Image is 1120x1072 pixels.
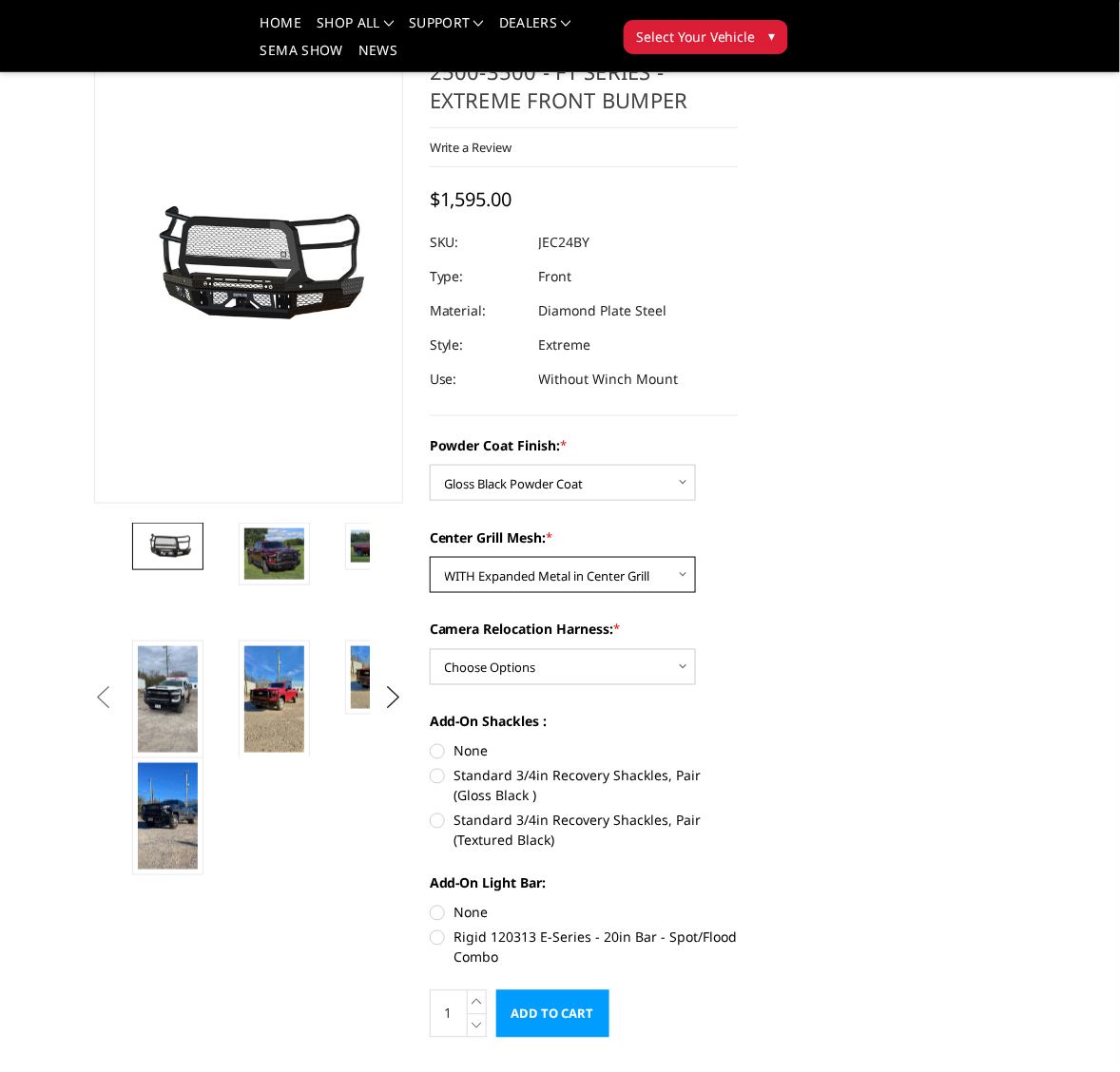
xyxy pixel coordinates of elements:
[430,811,739,851] label: Standard 3/4in Recovery Shackles, Pair (Textured Black)
[430,903,739,923] label: None
[769,26,776,46] span: ▾
[430,225,525,259] dt: SKU:
[244,646,304,753] img: 2024-2025 Chevrolet 2500-3500 - FT Series - Extreme Front Bumper
[539,259,572,294] dd: Front
[351,530,411,563] img: 2024-2025 Chevrolet 2500-3500 - FT Series - Extreme Front Bumper
[261,16,301,44] a: Home
[430,712,739,732] label: Add-On Shackles :
[496,990,609,1038] input: Add to Cart
[430,362,525,396] dt: Use:
[244,528,304,580] img: 2024-2025 Chevrolet 2500-3500 - FT Series - Extreme Front Bumper
[539,328,591,362] dd: Extreme
[351,646,411,709] img: 2024-2025 Chevrolet 2500-3500 - FT Series - Extreme Front Bumper
[94,29,403,504] a: 2024-2025 Chevrolet 2500-3500 - FT Series - Extreme Front Bumper
[138,532,198,560] img: 2024-2025 Chevrolet 2500-3500 - FT Series - Extreme Front Bumper
[430,328,525,362] dt: Style:
[430,294,525,328] dt: Material:
[317,16,394,44] a: shop all
[89,684,118,713] button: Previous
[409,16,484,44] a: Support
[499,16,571,44] a: Dealers
[430,259,525,294] dt: Type:
[430,766,739,806] label: Standard 3/4in Recovery Shackles, Pair (Gloss Black )
[430,620,739,640] label: Camera Relocation Harness:
[379,684,408,713] button: Next
[636,27,756,47] span: Select Your Vehicle
[138,763,198,870] img: 2024-2025 Chevrolet 2500-3500 - FT Series - Extreme Front Bumper
[624,20,788,54] button: Select Your Vehicle
[539,362,679,396] dd: Without Winch Mount
[430,139,512,156] a: Write a Review
[138,646,198,753] img: 2024-2025 Chevrolet 2500-3500 - FT Series - Extreme Front Bumper
[430,741,739,761] label: None
[430,928,739,967] label: Rigid 120313 E-Series - 20in Bar - Spot/Flood Combo
[430,873,739,893] label: Add-On Light Bar:
[539,294,667,328] dd: Diamond Plate Steel
[430,29,739,128] h1: [DATE]-[DATE] Chevrolet 2500-3500 - FT Series - Extreme Front Bumper
[358,44,397,71] a: News
[430,186,512,212] span: $1,595.00
[261,44,343,71] a: SEMA Show
[1025,981,1120,1072] iframe: Chat Widget
[430,435,739,455] label: Powder Coat Finish:
[430,527,739,547] label: Center Grill Mesh:
[539,225,590,259] dd: JEC24BY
